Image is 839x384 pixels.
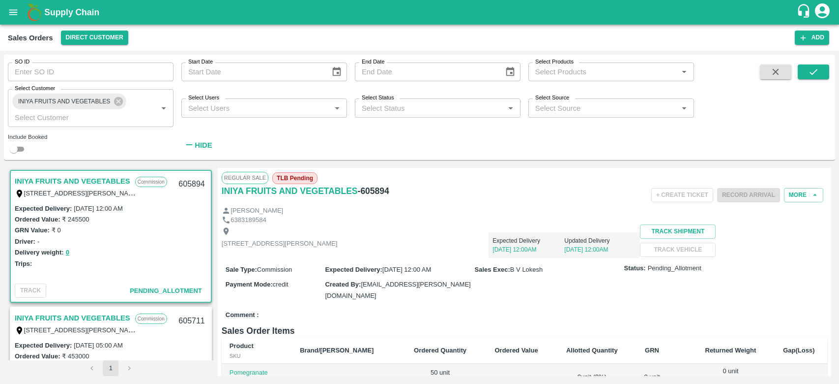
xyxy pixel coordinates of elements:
[813,2,831,23] div: account of current user
[230,342,254,350] b: Product
[492,236,564,245] p: Expected Delivery
[24,189,140,197] label: [STREET_ADDRESS][PERSON_NAME]
[494,347,538,354] b: Ordered Value
[222,184,358,198] a: INIYA FRUITS AND VEGETABLES
[15,175,130,188] a: INIYA FRUITS AND VEGETABLES
[15,85,55,93] label: Select Customer
[8,32,53,44] div: Sales Orders
[15,260,32,267] label: Trips:
[325,281,361,288] label: Created By :
[62,216,89,223] label: ₹ 245500
[25,2,44,22] img: logo
[83,360,139,376] nav: pagination navigation
[130,287,202,294] span: Pending_Allotment
[531,65,675,78] input: Select Products
[784,188,823,202] button: More
[12,96,116,107] span: INIYA FRUITS AND VEGETABLES
[15,342,72,349] label: Expected Delivery :
[624,264,646,273] label: Status:
[535,94,569,102] label: Select Source
[2,1,25,24] button: open drawer
[44,5,796,19] a: Supply Chain
[501,63,520,81] button: Choose date
[796,3,813,21] div: customer-support
[15,238,35,245] label: Driver:
[15,226,50,234] label: GRN Value:
[331,102,344,115] button: Open
[325,266,382,273] label: Expected Delivery :
[181,63,323,81] input: Start Date
[157,102,170,115] button: Open
[15,352,60,360] label: Ordered Value:
[226,266,257,273] label: Sale Type :
[531,101,675,114] input: Select Source
[273,281,289,288] span: credit
[504,102,517,115] button: Open
[230,352,284,360] div: SKU
[222,324,827,338] h6: Sales Order Items
[135,177,167,187] p: Commission
[358,101,501,114] input: Select Status
[15,58,29,66] label: SO ID
[44,7,99,17] b: Supply Chain
[66,247,69,258] button: 0
[475,266,510,273] label: Sales Exec :
[8,63,174,81] input: Enter SO ID
[564,245,636,254] p: [DATE] 12:00AM
[188,58,213,66] label: Start Date
[362,58,384,66] label: End Date
[648,264,701,273] span: Pending_Allotment
[414,347,466,354] b: Ordered Quantity
[74,205,122,212] label: [DATE] 12:00 AM
[52,226,61,234] label: ₹ 0
[135,314,167,324] p: Commission
[231,216,266,225] p: 6383189584
[362,94,394,102] label: Select Status
[12,94,126,109] div: INIYA FRUITS AND VEGETABLES
[300,347,374,354] b: Brand/[PERSON_NAME]
[717,191,780,198] span: Please dispatch the trip before ending
[195,141,212,149] strong: Hide
[173,310,210,333] div: 605711
[188,94,219,102] label: Select Users
[74,342,122,349] label: [DATE] 05:00 AM
[492,245,564,254] p: [DATE] 12:00AM
[566,347,618,354] b: Allotted Quantity
[272,172,318,184] span: TLB Pending
[382,266,431,273] span: [DATE] 12:00 AM
[15,312,130,324] a: INIYA FRUITS AND VEGETABLES
[358,184,389,198] h6: - 605894
[231,206,283,216] p: [PERSON_NAME]
[37,238,39,245] label: -
[184,101,328,114] input: Select Users
[15,216,60,223] label: Ordered Value:
[327,63,346,81] button: Choose date
[222,172,268,184] span: Regular Sale
[11,111,142,124] input: Select Customer
[325,281,470,299] span: [EMAIL_ADDRESS][PERSON_NAME][DOMAIN_NAME]
[61,31,128,45] button: Select DC
[678,65,691,78] button: Open
[795,31,829,45] button: Add
[222,239,338,249] p: [STREET_ADDRESS][PERSON_NAME]
[15,205,72,212] label: Expected Delivery :
[62,352,89,360] label: ₹ 453000
[678,102,691,115] button: Open
[535,58,574,66] label: Select Products
[181,137,215,154] button: Hide
[783,347,814,354] b: Gap(Loss)
[103,360,118,376] button: page 1
[8,132,174,141] div: Include Booked
[24,326,140,334] label: [STREET_ADDRESS][PERSON_NAME]
[15,249,64,256] label: Delivery weight:
[564,236,636,245] p: Updated Delivery
[226,311,259,320] label: Comment :
[645,347,659,354] b: GRN
[173,173,210,196] div: 605894
[230,368,284,378] p: Pomegranate
[257,266,292,273] span: Commission
[510,266,543,273] span: B V Lokesh
[355,63,497,81] input: End Date
[226,281,273,288] label: Payment Mode :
